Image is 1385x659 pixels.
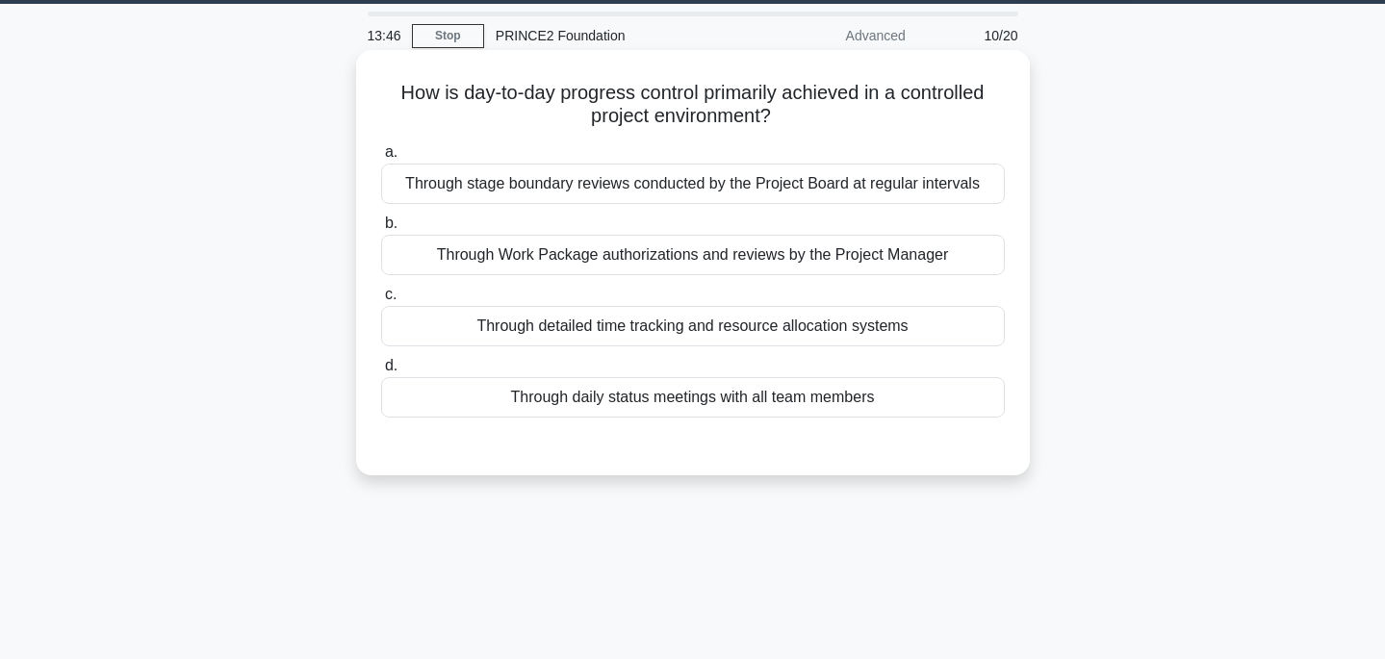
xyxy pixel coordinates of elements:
[356,16,412,55] div: 13:46
[385,357,398,373] span: d.
[385,143,398,160] span: a.
[379,81,1007,129] h5: How is day-to-day progress control primarily achieved in a controlled project environment?
[381,164,1005,204] div: Through stage boundary reviews conducted by the Project Board at regular intervals
[749,16,917,55] div: Advanced
[484,16,749,55] div: PRINCE2 Foundation
[381,235,1005,275] div: Through Work Package authorizations and reviews by the Project Manager
[412,24,484,48] a: Stop
[917,16,1030,55] div: 10/20
[381,306,1005,346] div: Through detailed time tracking and resource allocation systems
[385,286,397,302] span: c.
[381,377,1005,418] div: Through daily status meetings with all team members
[385,215,398,231] span: b.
